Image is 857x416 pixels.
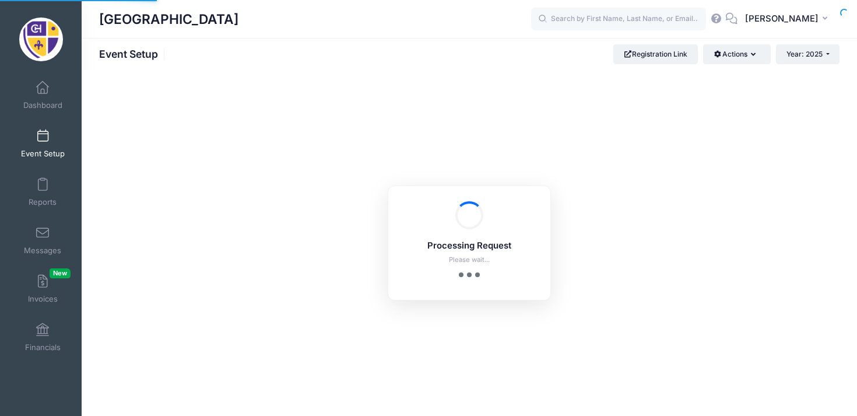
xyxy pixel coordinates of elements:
h1: Event Setup [99,48,168,60]
button: Year: 2025 [776,44,840,64]
span: Year: 2025 [786,50,823,58]
span: Reports [29,197,57,207]
button: [PERSON_NAME] [737,6,840,33]
span: [PERSON_NAME] [745,12,819,25]
span: Messages [24,246,61,256]
span: Event Setup [21,149,65,159]
a: Financials [15,317,71,358]
span: Financials [25,342,61,352]
span: New [50,268,71,278]
a: Event Setup [15,123,71,164]
button: Actions [703,44,770,64]
span: Invoices [28,294,58,304]
a: InvoicesNew [15,268,71,309]
p: Please wait... [403,255,535,265]
a: Reports [15,172,71,212]
h5: Processing Request [403,241,535,251]
a: Dashboard [15,75,71,116]
a: Messages [15,220,71,261]
a: Registration Link [613,44,698,64]
input: Search by First Name, Last Name, or Email... [531,8,706,31]
h1: [GEOGRAPHIC_DATA] [99,6,238,33]
img: Chatham Hall [19,18,63,61]
span: Dashboard [23,100,62,110]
